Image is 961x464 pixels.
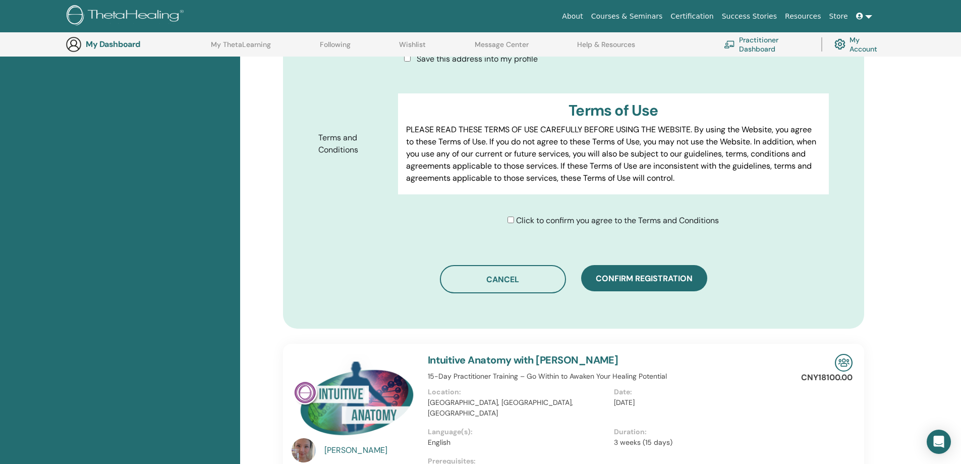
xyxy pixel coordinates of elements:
[292,354,416,441] img: Intuitive Anatomy
[614,397,794,408] p: [DATE]
[428,437,608,448] p: English
[666,7,717,26] a: Certification
[614,427,794,437] p: Duration:
[324,444,418,456] a: [PERSON_NAME]
[718,7,781,26] a: Success Stories
[801,372,853,384] p: CNY18100.00
[417,54,538,64] span: Save this address into my profile
[311,128,399,160] label: Terms and Conditions
[558,7,587,26] a: About
[581,265,707,291] button: Confirm registration
[596,273,693,284] span: Confirm registration
[428,427,608,437] p: Language(s):
[320,40,351,57] a: Following
[781,7,825,26] a: Resources
[614,387,794,397] p: Date:
[825,7,852,26] a: Store
[292,438,316,462] img: default.jpg
[428,387,608,397] p: Location:
[927,430,951,454] div: Open Intercom Messenger
[211,40,271,57] a: My ThetaLearning
[834,36,845,52] img: cog.svg
[834,33,885,56] a: My Account
[406,124,820,184] p: PLEASE READ THESE TERMS OF USE CAREFULLY BEFORE USING THE WEBSITE. By using the Website, you agre...
[516,215,719,226] span: Click to confirm you agree to the Terms and Conditions
[835,354,853,372] img: In-Person Seminar
[577,40,635,57] a: Help & Resources
[406,101,820,120] h3: Terms of Use
[724,40,735,48] img: chalkboard-teacher.svg
[406,192,820,338] p: Lor IpsumDolorsi.ame Cons adipisci elits do eiusm tem incid, utl etdol, magnaali eni adminimve qu...
[399,40,426,57] a: Wishlist
[587,7,667,26] a: Courses & Seminars
[440,265,566,293] button: Cancel
[614,437,794,448] p: 3 weeks (15 days)
[67,5,187,28] img: logo.png
[428,353,618,367] a: Intuitive Anatomy with [PERSON_NAME]
[724,33,809,56] a: Practitioner Dashboard
[66,36,82,53] img: generic-user-icon.jpg
[486,274,519,285] span: Cancel
[428,371,800,382] p: 15-Day Practitioner Training – Go Within to Awaken Your Healing Potential
[475,40,529,57] a: Message Center
[428,397,608,419] p: [GEOGRAPHIC_DATA], [GEOGRAPHIC_DATA], [GEOGRAPHIC_DATA]
[86,39,187,49] h3: My Dashboard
